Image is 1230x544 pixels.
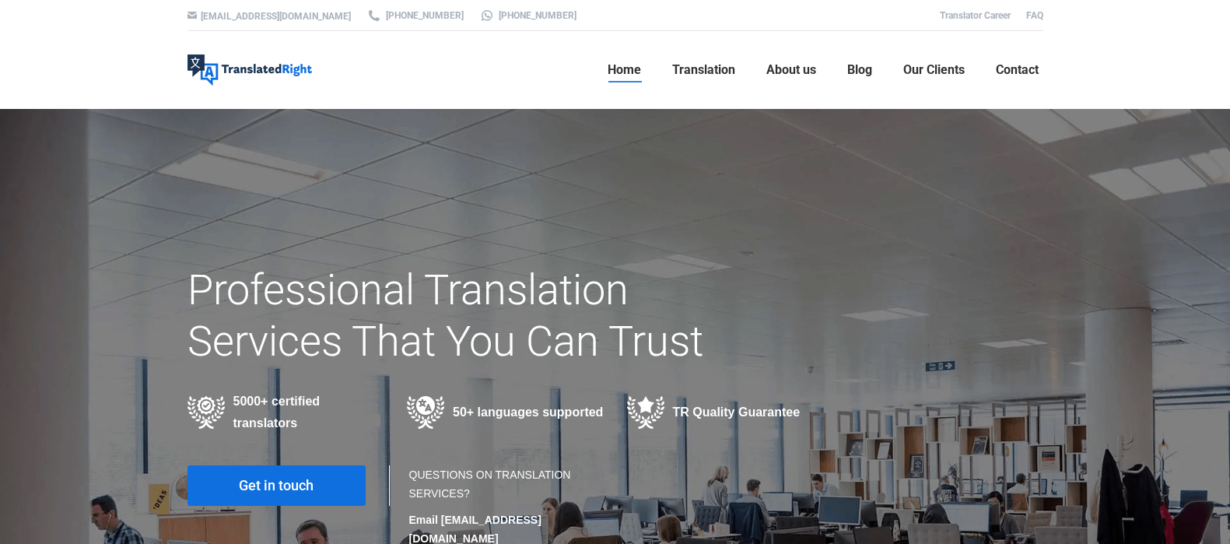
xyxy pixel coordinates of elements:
a: Get in touch [187,465,366,506]
span: Contact [996,62,1039,78]
a: [EMAIL_ADDRESS][DOMAIN_NAME] [201,11,351,22]
span: Translation [672,62,735,78]
a: Our Clients [899,45,969,95]
img: Professional Certified Translators providing translation services in various industries in 50+ la... [187,396,226,429]
a: Translation [668,45,740,95]
span: Get in touch [239,478,314,493]
a: About us [762,45,821,95]
a: Translator Career [940,10,1011,21]
span: Home [608,62,641,78]
span: About us [766,62,816,78]
span: Our Clients [903,62,965,78]
h1: Professional Translation Services That You Can Trust [187,265,750,367]
img: Translated Right [187,54,312,86]
a: Home [603,45,646,95]
a: FAQ [1026,10,1043,21]
a: [PHONE_NUMBER] [479,9,576,23]
div: 5000+ certified translators [187,391,384,434]
a: Contact [991,45,1043,95]
div: 50+ languages supported [407,396,604,429]
a: [PHONE_NUMBER] [366,9,464,23]
span: Blog [847,62,872,78]
a: Blog [843,45,877,95]
div: TR Quality Guarantee [627,396,824,429]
